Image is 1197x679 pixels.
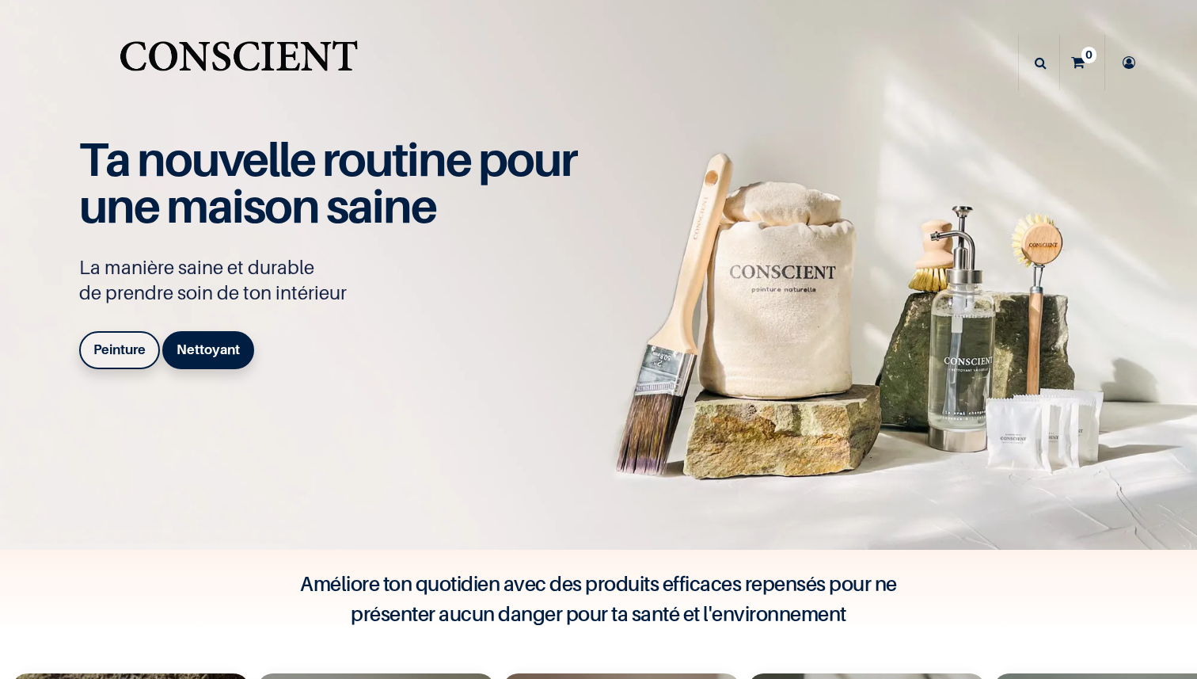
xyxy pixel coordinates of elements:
[79,331,160,369] a: Peinture
[282,569,915,629] h4: Améliore ton quotidien avec des produits efficaces repensés pour ne présenter aucun danger pour t...
[93,341,146,357] b: Peinture
[1081,47,1096,63] sup: 0
[1115,577,1190,651] iframe: Tidio Chat
[116,32,361,94] a: Logo of Conscient
[116,32,361,94] img: Conscient
[1060,35,1104,90] a: 0
[79,131,576,234] span: Ta nouvelle routine pour une maison saine
[177,341,240,357] b: Nettoyant
[79,255,594,306] p: La manière saine et durable de prendre soin de ton intérieur
[162,331,254,369] a: Nettoyant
